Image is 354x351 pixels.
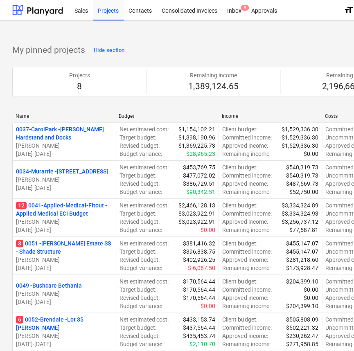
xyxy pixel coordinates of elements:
[289,226,318,234] p: $77,587.81
[120,239,169,248] p: Net estimated cost :
[189,340,215,348] p: $2,110.70
[120,163,169,171] p: Net estimated cost :
[222,332,268,340] p: Approved income :
[16,240,23,247] span: 3
[186,150,215,158] p: $28,965.23
[16,226,113,234] p: [DATE] - [DATE]
[304,294,318,302] p: $0.00
[222,150,270,158] p: Remaining income :
[178,142,215,150] p: $1,369,225.73
[119,113,215,119] div: Budget
[69,71,90,79] p: Projects
[282,218,318,226] p: $3,256,737.12
[183,294,215,302] p: $170,564.44
[183,163,215,171] p: $453,769.75
[286,256,318,264] p: $281,218.60
[343,5,353,15] i: format_size
[183,256,215,264] p: $402,926.25
[92,44,126,57] button: Hide section
[178,218,215,226] p: $3,023,922.91
[222,239,257,248] p: Client budget :
[120,226,162,234] p: Budget variance :
[222,180,268,188] p: Approved income :
[69,81,90,92] p: 8
[286,180,318,188] p: $487,569.73
[120,294,160,302] p: Revised budget :
[94,46,124,55] div: Hide section
[286,239,318,248] p: $455,147.07
[120,340,162,348] p: Budget variance :
[289,188,318,196] p: $52,750.00
[222,209,271,218] p: Committed income :
[16,315,113,332] p: 0052-Brendale - Lot 35 [PERSON_NAME]
[186,188,215,196] p: $90,342.51
[16,290,113,298] p: [PERSON_NAME]
[16,184,113,192] p: [DATE] - [DATE]
[286,315,318,324] p: $505,808.09
[16,201,113,234] div: 120041-Applied-Medical-Fitout -Applied Medical ECI Budget[PERSON_NAME][DATE]-[DATE]
[222,340,270,348] p: Remaining income :
[282,201,318,209] p: $3,334,324.89
[222,163,257,171] p: Client budget :
[16,281,113,306] div: 0049 -Bushcare Bethania[PERSON_NAME][DATE]-[DATE]
[120,264,162,272] p: Budget variance :
[16,202,27,209] span: 12
[120,150,162,158] p: Budget variance :
[178,133,215,142] p: $1,398,190.96
[304,286,318,294] p: $0.00
[120,277,169,286] p: Net estimated cost :
[16,315,113,348] div: 60052-Brendale -Lot 35 [PERSON_NAME][PERSON_NAME][DATE]-[DATE]
[120,256,160,264] p: Revised budget :
[120,133,156,142] p: Target budget :
[222,113,318,119] div: Income
[120,218,160,226] p: Revised budget :
[304,150,318,158] p: $0.00
[222,277,257,286] p: Client budget :
[183,171,215,180] p: $477,072.02
[16,281,82,290] p: 0049 - Bushcare Bethania
[178,209,215,218] p: $3,023,922.91
[120,171,156,180] p: Target budget :
[16,239,113,272] div: 30051 -[PERSON_NAME] Estate SS - Shade Structure[PERSON_NAME][DATE]-[DATE]
[120,201,169,209] p: Net estimated cost :
[120,125,169,133] p: Net estimated cost :
[222,315,257,324] p: Client budget :
[222,256,268,264] p: Approved income :
[222,286,271,294] p: Committed income :
[183,239,215,248] p: $381,416.32
[120,286,156,294] p: Target budget :
[16,218,113,226] p: [PERSON_NAME]
[16,298,113,306] p: [DATE] - [DATE]
[222,133,271,142] p: Committed income :
[222,201,257,209] p: Client budget :
[222,171,271,180] p: Committed income :
[286,264,318,272] p: $173,928.47
[282,209,318,218] p: $3,334,324.93
[120,315,169,324] p: Net estimated cost :
[286,277,318,286] p: $204,399.10
[222,188,270,196] p: Remaining income :
[188,264,215,272] p: $-6,087.50
[286,302,318,310] p: $204,399.10
[222,142,268,150] p: Approved income :
[188,81,238,92] p: 1,389,124.65
[178,125,215,133] p: $1,154,102.21
[178,201,215,209] p: $2,466,128.13
[222,248,271,256] p: Committed income :
[222,324,271,332] p: Committed income :
[16,332,113,340] p: [PERSON_NAME]
[183,248,215,256] p: $396,838.75
[16,175,113,184] p: [PERSON_NAME]
[120,188,162,196] p: Budget variance :
[16,125,113,142] p: 0037-CarolPark - [PERSON_NAME] Hardstand and Docks
[286,171,318,180] p: $540,319.73
[282,133,318,142] p: $1,529,336.30
[282,125,318,133] p: $1,529,336.30
[120,324,156,332] p: Target budget :
[222,264,270,272] p: Remaining income :
[188,71,238,79] p: Remaining income
[16,256,113,264] p: [PERSON_NAME]
[222,226,270,234] p: Remaining income :
[241,5,249,11] span: 9
[16,150,113,158] p: [DATE] - [DATE]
